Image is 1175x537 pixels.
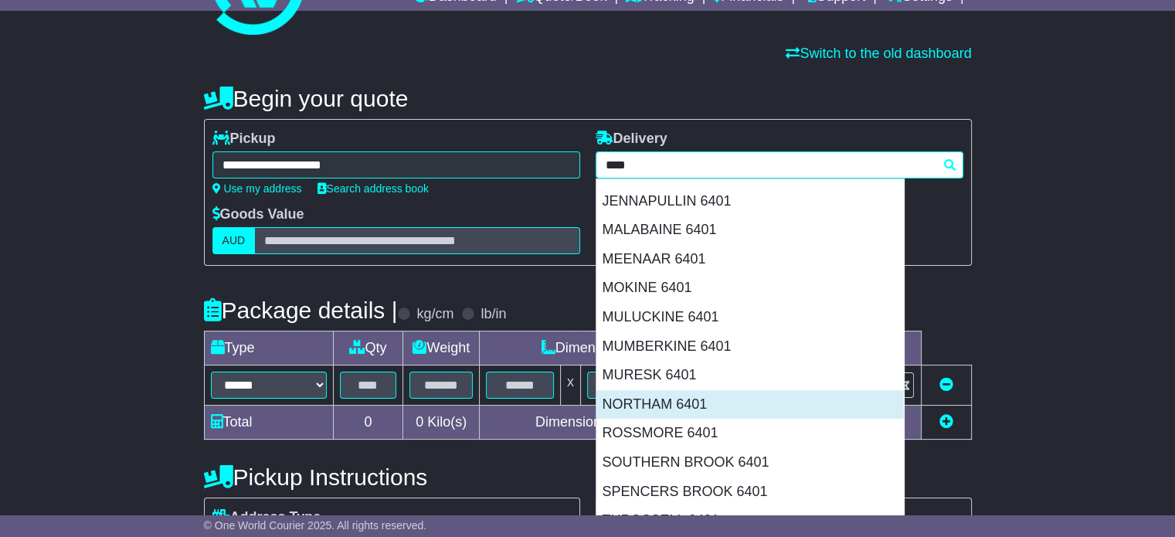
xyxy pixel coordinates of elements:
[212,227,256,254] label: AUD
[786,46,971,61] a: Switch to the old dashboard
[596,187,904,216] div: JENNAPULLIN 6401
[318,182,429,195] a: Search address book
[480,406,762,440] td: Dimensions in Centimetre(s)
[596,131,667,148] label: Delivery
[212,509,321,526] label: Address Type
[560,365,580,406] td: x
[212,206,304,223] label: Goods Value
[596,303,904,332] div: MULUCKINE 6401
[416,414,423,430] span: 0
[596,506,904,535] div: THROSSELL 6401
[939,377,953,393] a: Remove this item
[596,151,963,178] typeahead: Please provide city
[939,414,953,430] a: Add new item
[212,131,276,148] label: Pickup
[596,448,904,478] div: SOUTHERN BROOK 6401
[333,331,403,365] td: Qty
[596,274,904,303] div: MOKINE 6401
[596,216,904,245] div: MALABAINE 6401
[204,86,972,111] h4: Begin your quote
[333,406,403,440] td: 0
[480,331,762,365] td: Dimensions (L x W x H)
[204,297,398,323] h4: Package details |
[596,361,904,390] div: MURESK 6401
[481,306,506,323] label: lb/in
[204,519,427,532] span: © One World Courier 2025. All rights reserved.
[403,331,480,365] td: Weight
[416,306,453,323] label: kg/cm
[596,245,904,274] div: MEENAAR 6401
[596,419,904,448] div: ROSSMORE 6401
[204,464,580,490] h4: Pickup Instructions
[204,406,333,440] td: Total
[596,332,904,362] div: MUMBERKINE 6401
[596,390,904,420] div: NORTHAM 6401
[403,406,480,440] td: Kilo(s)
[212,182,302,195] a: Use my address
[204,331,333,365] td: Type
[596,478,904,507] div: SPENCERS BROOK 6401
